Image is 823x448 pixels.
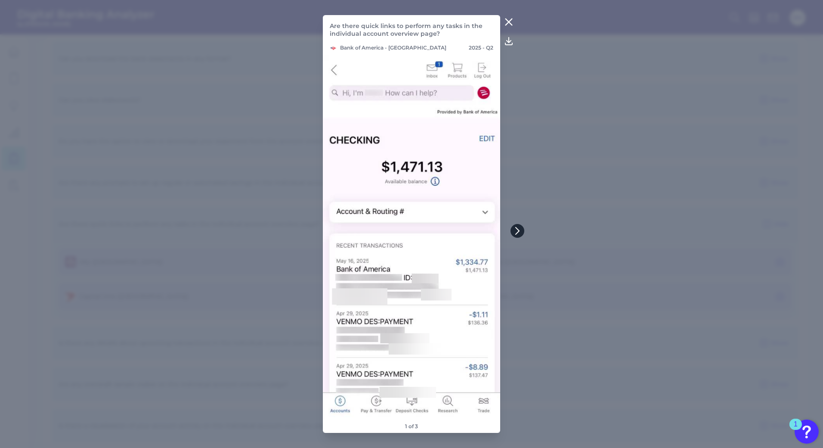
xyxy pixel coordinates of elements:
button: Open Resource Center, 1 new notification [795,420,819,444]
p: Bank of America - [GEOGRAPHIC_DATA] [330,44,446,52]
div: 1 [794,424,798,436]
img: Bank of America [330,45,337,52]
p: 2025 - Q2 [469,44,493,52]
img: 83-01-BoA-US-2025-Q2-RC-MOS.png [323,55,500,420]
footer: 1 of 3 [402,420,421,433]
p: Are there quick links to perform any tasks in the individual account overview page? [330,22,493,37]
